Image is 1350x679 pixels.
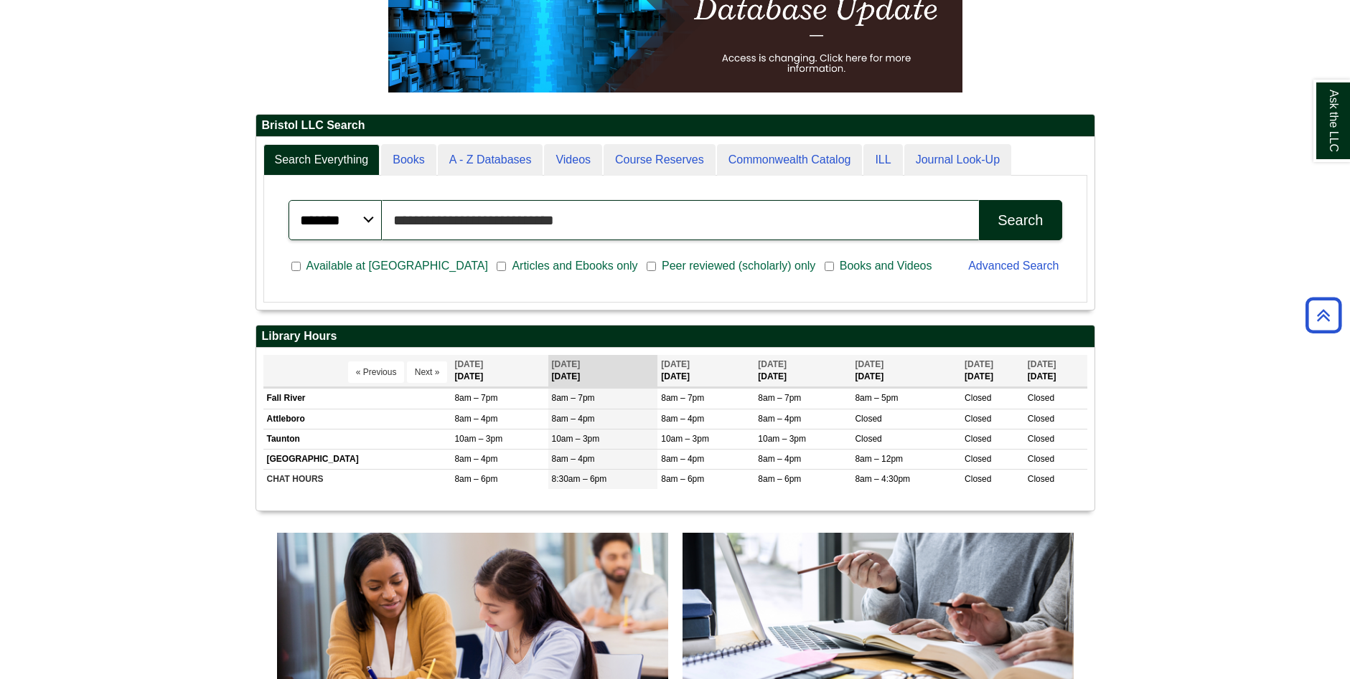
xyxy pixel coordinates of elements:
[1028,393,1054,403] span: Closed
[855,434,881,444] span: Closed
[968,260,1059,272] a: Advanced Search
[263,449,451,469] td: [GEOGRAPHIC_DATA]
[1028,359,1056,369] span: [DATE]
[754,355,851,387] th: [DATE]
[661,359,690,369] span: [DATE]
[851,355,961,387] th: [DATE]
[758,414,801,424] span: 8am – 4pm
[263,409,451,429] td: Attleboro
[256,115,1094,137] h2: Bristol LLC Search
[904,144,1011,176] a: Journal Look-Up
[758,474,801,484] span: 8am – 6pm
[855,359,883,369] span: [DATE]
[965,474,991,484] span: Closed
[438,144,543,176] a: A - Z Databases
[979,200,1061,240] button: Search
[661,414,704,424] span: 8am – 4pm
[657,355,754,387] th: [DATE]
[998,212,1043,229] div: Search
[1024,355,1087,387] th: [DATE]
[965,414,991,424] span: Closed
[263,429,451,449] td: Taunton
[1028,434,1054,444] span: Closed
[552,474,607,484] span: 8:30am – 6pm
[407,361,448,383] button: Next »
[552,434,600,444] span: 10am – 3pm
[552,414,595,424] span: 8am – 4pm
[758,434,806,444] span: 10am – 3pm
[381,144,436,176] a: Books
[1028,474,1054,484] span: Closed
[263,389,451,409] td: Fall River
[548,355,658,387] th: [DATE]
[647,260,656,273] input: Peer reviewed (scholarly) only
[301,257,494,275] span: Available at [GEOGRAPHIC_DATA]
[454,434,502,444] span: 10am – 3pm
[965,359,993,369] span: [DATE]
[965,454,991,464] span: Closed
[855,414,881,424] span: Closed
[454,474,497,484] span: 8am – 6pm
[454,393,497,403] span: 8am – 7pm
[965,434,991,444] span: Closed
[348,361,405,383] button: « Previous
[661,474,704,484] span: 8am – 6pm
[961,355,1024,387] th: [DATE]
[451,355,548,387] th: [DATE]
[717,144,863,176] a: Commonwealth Catalog
[1300,305,1346,325] a: Back to Top
[965,393,991,403] span: Closed
[454,454,497,464] span: 8am – 4pm
[661,393,704,403] span: 8am – 7pm
[855,454,903,464] span: 8am – 12pm
[552,454,595,464] span: 8am – 4pm
[661,454,704,464] span: 8am – 4pm
[834,257,938,275] span: Books and Videos
[552,393,595,403] span: 8am – 7pm
[263,144,380,176] a: Search Everything
[758,359,787,369] span: [DATE]
[506,257,643,275] span: Articles and Ebooks only
[855,393,898,403] span: 8am – 5pm
[863,144,902,176] a: ILL
[656,257,821,275] span: Peer reviewed (scholarly) only
[758,454,801,464] span: 8am – 4pm
[661,434,709,444] span: 10am – 3pm
[855,474,910,484] span: 8am – 4:30pm
[1028,414,1054,424] span: Closed
[454,414,497,424] span: 8am – 4pm
[604,144,716,176] a: Course Reserves
[497,260,506,273] input: Articles and Ebooks only
[263,470,451,490] td: CHAT HOURS
[454,359,483,369] span: [DATE]
[1028,454,1054,464] span: Closed
[552,359,581,369] span: [DATE]
[291,260,301,273] input: Available at [GEOGRAPHIC_DATA]
[758,393,801,403] span: 8am – 7pm
[825,260,834,273] input: Books and Videos
[544,144,602,176] a: Videos
[256,326,1094,348] h2: Library Hours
